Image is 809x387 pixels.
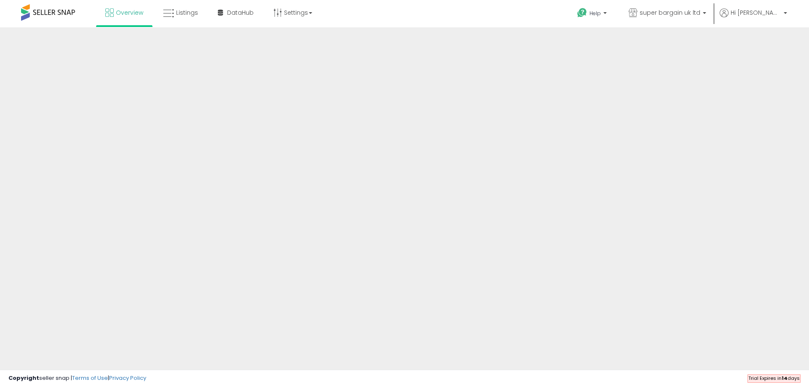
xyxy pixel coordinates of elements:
a: Help [571,1,615,27]
div: seller snap | | [8,374,146,382]
a: Hi [PERSON_NAME] [720,8,787,27]
span: Hi [PERSON_NAME] [731,8,781,17]
b: 14 [782,375,788,382]
span: Overview [116,8,143,17]
i: Get Help [577,8,587,18]
a: Privacy Policy [109,374,146,382]
span: super bargain uk ltd [640,8,700,17]
a: Terms of Use [72,374,108,382]
strong: Copyright [8,374,39,382]
span: Trial Expires in days [748,375,800,382]
span: Help [589,10,601,17]
span: DataHub [227,8,254,17]
span: Listings [176,8,198,17]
